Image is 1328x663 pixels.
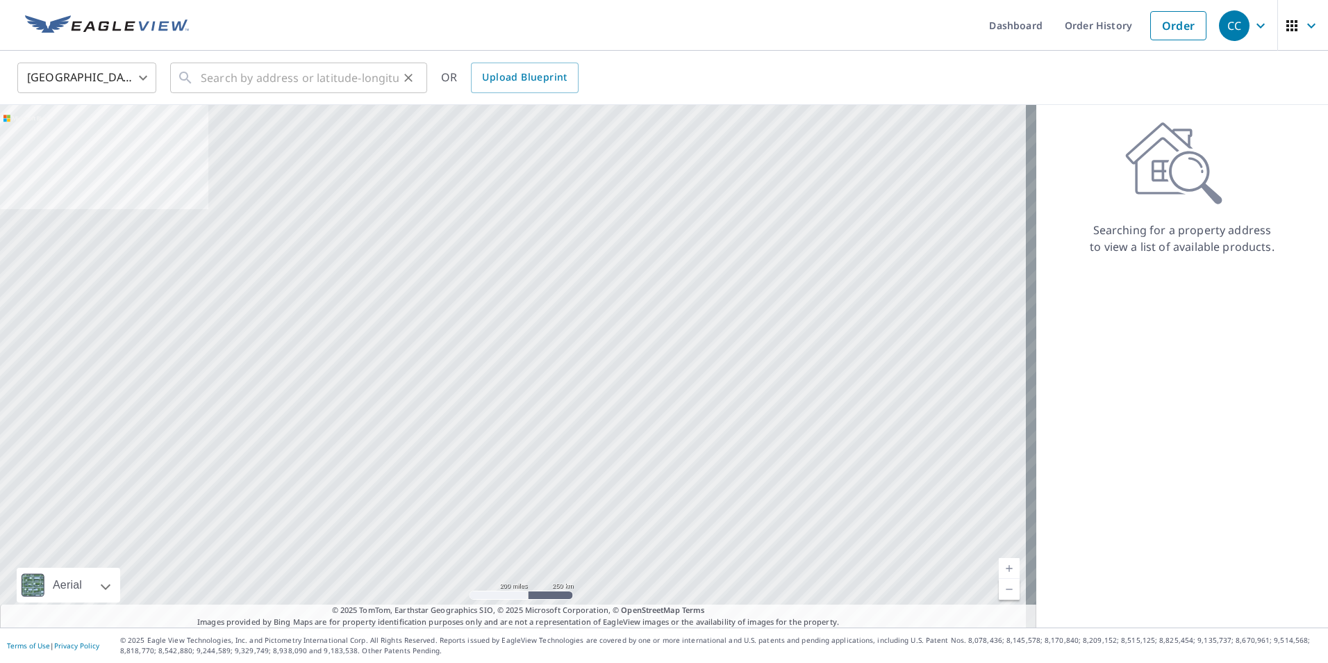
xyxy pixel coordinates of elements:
[7,641,50,650] a: Terms of Use
[399,68,418,88] button: Clear
[682,605,705,615] a: Terms
[999,558,1020,579] a: Current Level 5, Zoom In
[49,568,86,603] div: Aerial
[621,605,679,615] a: OpenStreetMap
[332,605,705,616] span: © 2025 TomTom, Earthstar Geographics SIO, © 2025 Microsoft Corporation, ©
[201,58,399,97] input: Search by address or latitude-longitude
[120,635,1321,656] p: © 2025 Eagle View Technologies, Inc. and Pictometry International Corp. All Rights Reserved. Repo...
[7,641,99,650] p: |
[17,58,156,97] div: [GEOGRAPHIC_DATA]
[999,579,1020,600] a: Current Level 5, Zoom Out
[1219,10,1250,41] div: CC
[17,568,120,603] div: Aerial
[25,15,189,36] img: EV Logo
[471,63,578,93] a: Upload Blueprint
[54,641,99,650] a: Privacy Policy
[1089,222,1275,255] p: Searching for a property address to view a list of available products.
[482,69,567,86] span: Upload Blueprint
[441,63,579,93] div: OR
[1150,11,1206,40] a: Order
